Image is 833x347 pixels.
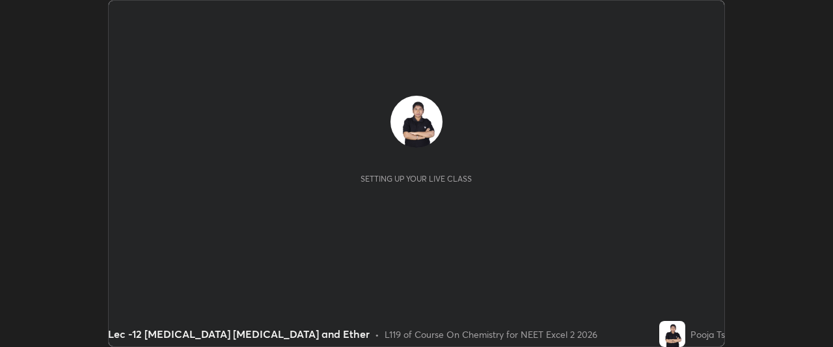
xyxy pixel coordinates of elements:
[659,321,685,347] img: 72d189469a4d4c36b4c638edf2063a7f.jpg
[390,96,443,148] img: 72d189469a4d4c36b4c638edf2063a7f.jpg
[690,327,725,341] div: Pooja Ts
[375,327,379,341] div: •
[108,326,370,342] div: Lec -12 [MEDICAL_DATA] [MEDICAL_DATA] and Ether
[385,327,597,341] div: L119 of Course On Chemistry for NEET Excel 2 2026
[361,174,472,184] div: Setting up your live class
